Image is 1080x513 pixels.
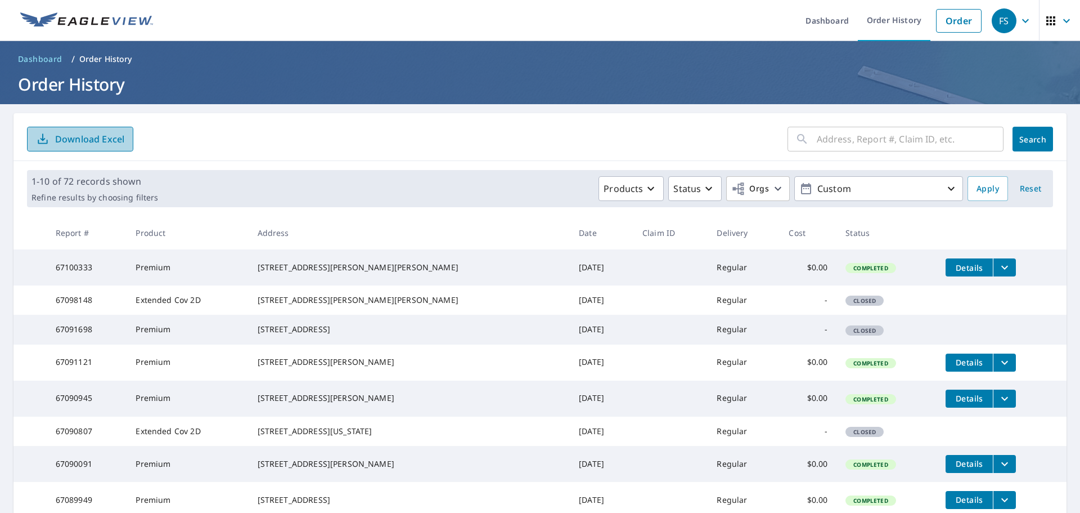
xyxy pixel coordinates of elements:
[847,297,883,305] span: Closed
[47,216,127,249] th: Report #
[836,216,937,249] th: Status
[127,249,248,286] td: Premium
[127,286,248,315] td: Extended Cov 2D
[780,381,836,417] td: $0.00
[780,286,836,315] td: -
[946,390,993,408] button: detailsBtn-67090945
[708,216,780,249] th: Delivery
[847,264,894,272] span: Completed
[708,345,780,381] td: Regular
[967,176,1008,201] button: Apply
[47,381,127,417] td: 67090945
[794,176,963,201] button: Custom
[47,417,127,446] td: 67090807
[47,315,127,344] td: 67091698
[1012,176,1048,201] button: Reset
[258,426,561,437] div: [STREET_ADDRESS][US_STATE]
[258,295,561,306] div: [STREET_ADDRESS][PERSON_NAME][PERSON_NAME]
[993,455,1016,473] button: filesDropdownBtn-67090091
[780,216,836,249] th: Cost
[708,446,780,482] td: Regular
[847,428,883,436] span: Closed
[13,50,1066,68] nav: breadcrumb
[570,216,633,249] th: Date
[47,249,127,286] td: 67100333
[31,175,158,188] p: 1-10 of 72 records shown
[71,52,75,66] li: /
[708,286,780,315] td: Regular
[993,354,1016,372] button: filesDropdownBtn-67091121
[726,176,790,201] button: Orgs
[946,354,993,372] button: detailsBtn-67091121
[952,393,986,404] span: Details
[780,315,836,344] td: -
[946,258,993,276] button: detailsBtn-67100333
[55,133,124,145] p: Download Excel
[258,392,561,404] div: [STREET_ADDRESS][PERSON_NAME]
[13,73,1066,96] h1: Order History
[1012,127,1053,151] button: Search
[993,491,1016,509] button: filesDropdownBtn-67089949
[708,381,780,417] td: Regular
[258,356,561,368] div: [STREET_ADDRESS][PERSON_NAME]
[31,193,158,203] p: Refine results by choosing filters
[708,249,780,286] td: Regular
[249,216,570,249] th: Address
[780,417,836,446] td: -
[1017,182,1044,196] span: Reset
[20,12,153,29] img: EV Logo
[47,345,127,381] td: 67091121
[1021,134,1044,145] span: Search
[13,50,67,68] a: Dashboard
[847,497,894,505] span: Completed
[847,395,894,403] span: Completed
[570,381,633,417] td: [DATE]
[847,359,894,367] span: Completed
[127,417,248,446] td: Extended Cov 2D
[813,179,944,199] p: Custom
[570,249,633,286] td: [DATE]
[847,327,883,334] span: Closed
[952,357,986,368] span: Details
[668,176,722,201] button: Status
[708,417,780,446] td: Regular
[47,446,127,482] td: 67090091
[570,315,633,344] td: [DATE]
[258,494,561,506] div: [STREET_ADDRESS]
[673,182,701,195] p: Status
[127,381,248,417] td: Premium
[992,8,1016,33] div: FS
[27,127,133,151] button: Download Excel
[993,258,1016,276] button: filesDropdownBtn-67100333
[47,286,127,315] td: 67098148
[633,216,708,249] th: Claim ID
[780,345,836,381] td: $0.00
[946,491,993,509] button: detailsBtn-67089949
[570,345,633,381] td: [DATE]
[708,315,780,344] td: Regular
[258,262,561,273] div: [STREET_ADDRESS][PERSON_NAME][PERSON_NAME]
[79,53,132,65] p: Order History
[952,262,986,273] span: Details
[780,249,836,286] td: $0.00
[127,446,248,482] td: Premium
[127,345,248,381] td: Premium
[976,182,999,196] span: Apply
[952,458,986,469] span: Details
[847,461,894,469] span: Completed
[258,324,561,335] div: [STREET_ADDRESS]
[598,176,664,201] button: Products
[258,458,561,470] div: [STREET_ADDRESS][PERSON_NAME]
[817,123,1003,155] input: Address, Report #, Claim ID, etc.
[570,417,633,446] td: [DATE]
[570,446,633,482] td: [DATE]
[780,446,836,482] td: $0.00
[936,9,982,33] a: Order
[952,494,986,505] span: Details
[946,455,993,473] button: detailsBtn-67090091
[570,286,633,315] td: [DATE]
[604,182,643,195] p: Products
[18,53,62,65] span: Dashboard
[993,390,1016,408] button: filesDropdownBtn-67090945
[127,216,248,249] th: Product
